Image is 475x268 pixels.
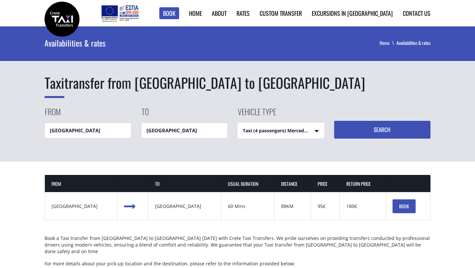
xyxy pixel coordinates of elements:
[380,39,396,46] a: Home
[141,123,228,138] input: Drop-off location
[45,123,131,138] input: Pickup location
[45,235,430,260] p: Book a Taxi transfer from [GEOGRAPHIC_DATA] to [GEOGRAPHIC_DATA] [DATE] with Crete Taxi Transfers...
[346,203,379,210] div: 180€
[159,7,179,19] a: Book
[45,15,79,22] a: Crete Taxi Transfers | Taxi transfer from Rethymnon city to Heraklion airport | Crete Taxi Transfers
[155,203,214,210] div: [GEOGRAPHIC_DATA]
[237,9,250,17] a: Rates
[45,26,255,59] div: Availabilities & rates
[221,175,275,192] th: USUAL DURATION
[212,9,227,17] a: About
[228,203,268,210] div: 60 Mins
[141,106,149,123] label: To
[237,106,276,123] label: Vehicle type
[311,175,339,192] th: PRICE
[281,203,304,210] div: 88KM
[393,199,416,213] a: BOOK
[274,175,311,192] th: DISTANCE
[45,2,79,37] img: Crete Taxi Transfers | Taxi transfer from Rethymnon city to Heraklion airport | Crete Taxi Transfers
[396,40,430,46] li: Availabilities & rates
[45,106,61,123] label: From
[51,203,111,210] div: [GEOGRAPHIC_DATA]
[312,9,393,17] a: Excursions in [GEOGRAPHIC_DATA]
[403,9,430,17] a: Contact us
[340,175,386,192] th: RETURN PRICE
[100,3,140,23] img: e-bannersEUERDF180X90.jpg
[318,203,332,210] div: 95€
[45,73,430,93] h1: transfer from [GEOGRAPHIC_DATA] to [GEOGRAPHIC_DATA]
[260,9,302,17] a: Custom Transfer
[189,9,202,17] a: Home
[45,72,64,98] span: Taxi
[238,123,324,139] span: Taxi (4 passengers) Mercedes E Class
[148,175,221,192] th: TO
[45,175,117,192] th: FROM
[334,121,431,139] button: Search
